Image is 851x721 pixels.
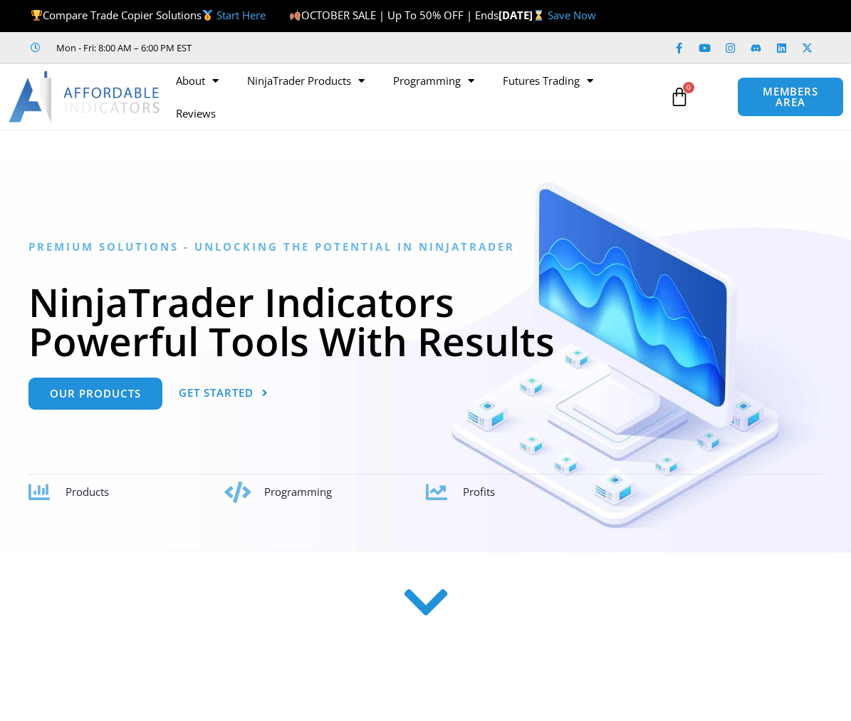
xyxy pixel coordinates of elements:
span: Our Products [50,388,141,399]
span: Mon - Fri: 8:00 AM – 6:00 PM EST [53,39,192,56]
a: Programming [379,64,489,97]
img: LogoAI | Affordable Indicators – NinjaTrader [9,71,162,123]
h6: Premium Solutions - Unlocking the Potential in NinjaTrader [28,240,823,254]
span: Profits [463,484,495,499]
a: Save Now [548,8,596,22]
span: Products [66,484,109,499]
a: 0 [648,76,711,118]
a: Get Started [179,378,268,410]
img: 🥇 [202,10,213,21]
img: 🏆 [31,10,42,21]
span: 0 [683,82,694,93]
a: Start Here [216,8,266,22]
span: OCTOBER SALE | Up To 50% OFF | Ends [289,8,498,22]
img: 🍂 [290,10,301,21]
a: Reviews [162,97,230,130]
span: Compare Trade Copier Solutions [31,8,266,22]
span: Get Started [179,388,254,398]
a: Futures Trading [489,64,607,97]
img: ⌛ [533,10,544,21]
strong: [DATE] [498,8,548,22]
a: NinjaTrader Products [233,64,379,97]
a: About [162,64,233,97]
span: Programming [264,484,332,499]
a: MEMBERS AREA [737,77,843,117]
a: Our Products [28,378,162,410]
iframe: Customer reviews powered by Trustpilot [212,41,425,55]
span: MEMBERS AREA [752,86,828,108]
h1: NinjaTrader Indicators Powerful Tools With Results [28,282,823,360]
nav: Menu [162,64,664,130]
